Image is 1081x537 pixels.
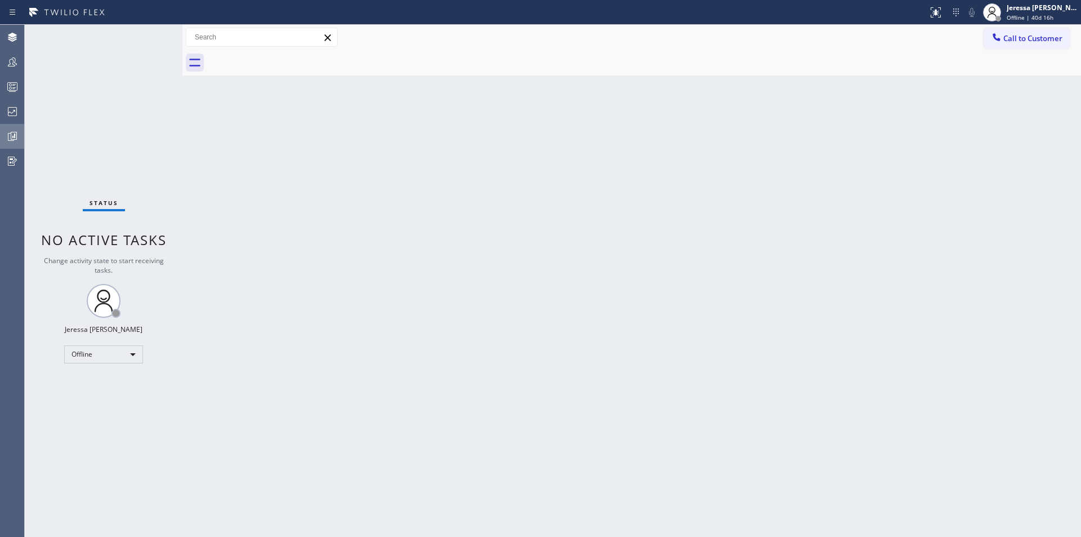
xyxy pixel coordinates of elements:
div: Jeressa [PERSON_NAME] [65,325,142,334]
button: Mute [964,5,980,20]
div: Jeressa [PERSON_NAME] [1007,3,1078,12]
span: Offline | 40d 16h [1007,14,1053,21]
span: Status [90,199,118,207]
span: No active tasks [41,230,167,249]
span: Change activity state to start receiving tasks. [44,256,164,275]
span: Call to Customer [1003,33,1062,43]
button: Call to Customer [984,28,1070,49]
input: Search [186,28,337,46]
div: Offline [64,345,143,363]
